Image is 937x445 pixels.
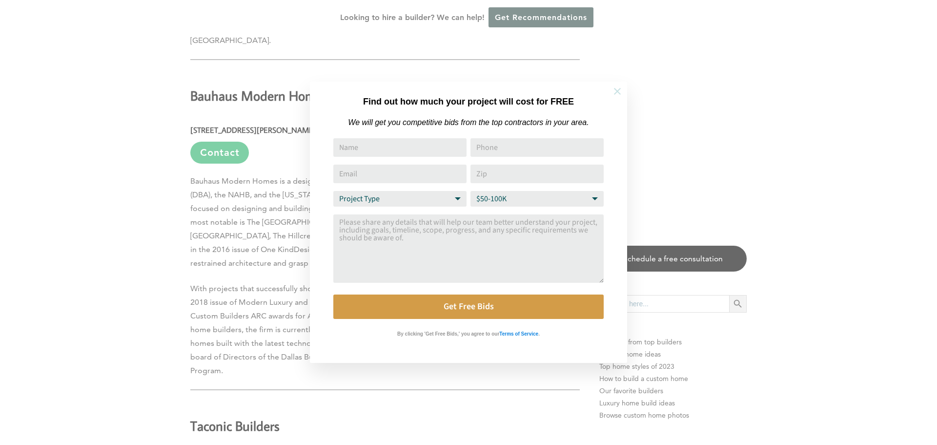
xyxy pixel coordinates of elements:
[333,191,467,207] select: Project Type
[333,138,467,157] input: Name
[348,118,589,127] em: We will get you competitive bids from the top contractors in your area.
[470,191,604,207] select: Budget Range
[470,165,604,183] input: Zip
[333,214,604,283] textarea: Comment or Message
[333,165,467,183] input: Email Address
[499,331,538,337] strong: Terms of Service
[397,331,499,337] strong: By clicking 'Get Free Bids,' you agree to our
[538,331,540,337] strong: .
[470,138,604,157] input: Phone
[600,74,634,108] button: Close
[333,295,604,319] button: Get Free Bids
[499,329,538,337] a: Terms of Service
[363,97,574,106] strong: Find out how much your project will cost for FREE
